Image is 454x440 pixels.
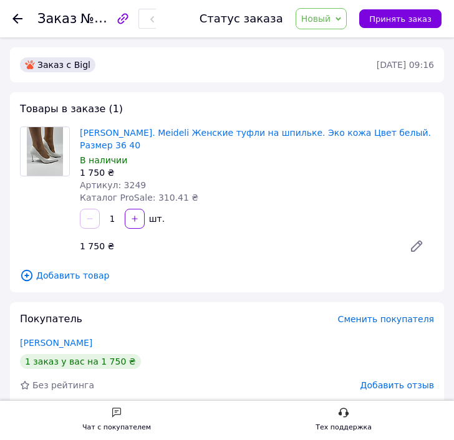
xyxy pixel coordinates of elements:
span: Без рейтинга [32,380,94,390]
time: [DATE] 09:16 [377,60,434,70]
div: Чат с покупателем [82,421,151,434]
a: [PERSON_NAME]. Meideli Женские туфли на шпильке. Эко кожа Цвет белый. Размер 36 40 [80,128,431,150]
span: Товары в заказе (1) [20,103,123,115]
span: Покупатель [20,313,82,325]
a: Редактировать [399,234,434,259]
span: Сменить покупателя [338,314,434,324]
div: Вернуться назад [12,12,22,25]
span: В наличии [80,155,127,165]
img: Loretta. Meideli Женские туфли на шпильке. Эко кожа Цвет белый. Размер 36 40 [27,127,64,176]
div: Заказ с Bigl [20,57,95,72]
div: 1 750 ₴ [80,166,434,179]
span: №366259160 [80,11,169,26]
span: Каталог ProSale: 310.41 ₴ [80,193,198,203]
div: шт. [146,213,166,225]
span: Добавить товар [20,269,434,282]
span: Артикул: 3249 [80,180,146,190]
div: Статус заказа [200,12,283,25]
span: Заказ [37,11,77,26]
div: 1 заказ у вас на 1 750 ₴ [20,354,141,369]
span: Новый [301,14,331,24]
span: Принять заказ [369,14,432,24]
a: [PERSON_NAME] [20,338,92,348]
span: Добавить отзыв [360,380,434,390]
button: Принять заказ [359,9,442,28]
div: 1 750 ₴ [75,237,394,255]
div: Тех поддержка [316,421,372,434]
